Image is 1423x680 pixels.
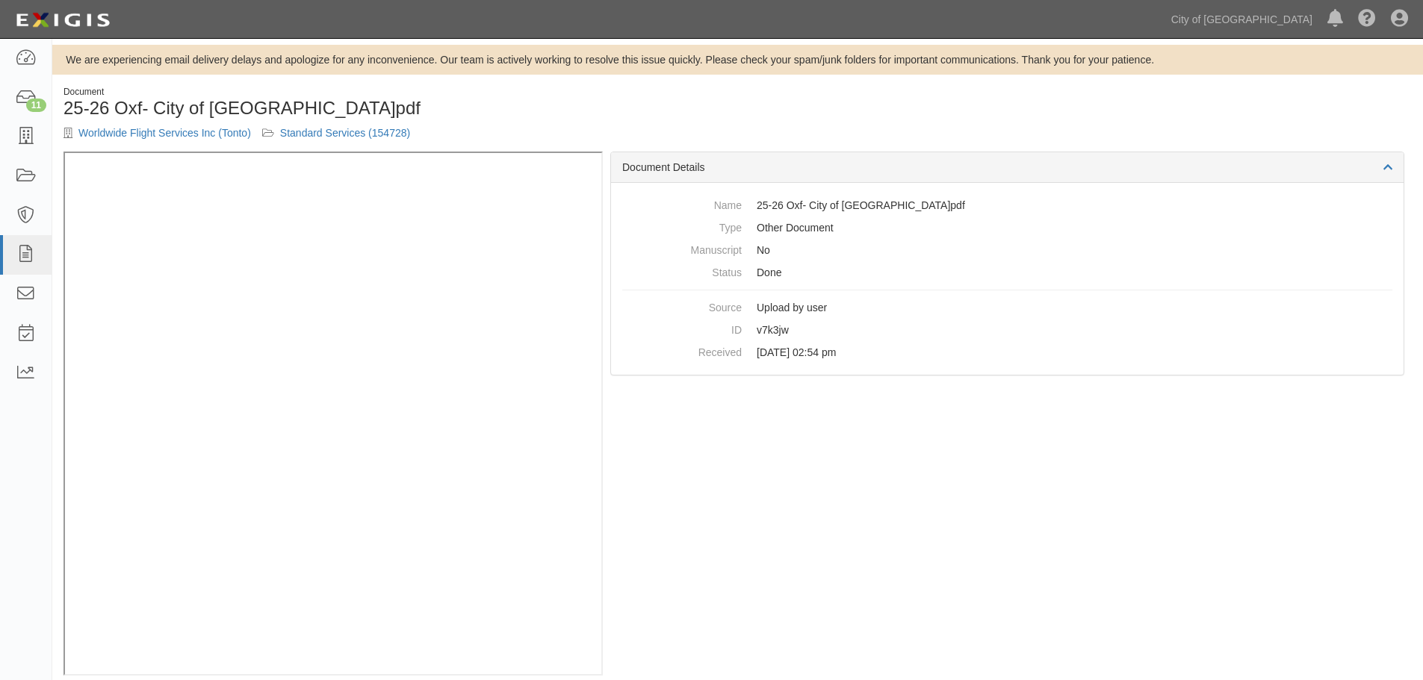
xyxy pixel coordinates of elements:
[11,7,114,34] img: logo-5460c22ac91f19d4615b14bd174203de0afe785f0fc80cf4dbbc73dc1793850b.png
[622,216,1392,239] dd: Other Document
[52,52,1423,67] div: We are experiencing email delivery delays and apologize for any inconvenience. Our team is active...
[1358,10,1376,28] i: Help Center - Complianz
[622,296,1392,319] dd: Upload by user
[1164,4,1320,34] a: City of [GEOGRAPHIC_DATA]
[622,341,742,360] dt: Received
[622,194,1392,216] dd: 25-26 Oxf- City of [GEOGRAPHIC_DATA]pdf
[622,319,742,337] dt: ID
[63,99,727,118] h1: 25-26 Oxf- City of [GEOGRAPHIC_DATA]pdf
[622,296,742,315] dt: Source
[622,341,1392,364] dd: [DATE] 02:54 pm
[622,319,1392,341] dd: v7k3jw
[622,216,742,235] dt: Type
[622,261,1392,284] dd: Done
[622,261,742,280] dt: Status
[611,152,1404,183] div: Document Details
[622,239,1392,261] dd: No
[26,99,46,112] div: 11
[78,127,251,139] a: Worldwide Flight Services Inc (Tonto)
[622,194,742,213] dt: Name
[280,127,410,139] a: Standard Services (154728)
[622,239,742,258] dt: Manuscript
[63,86,727,99] div: Document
